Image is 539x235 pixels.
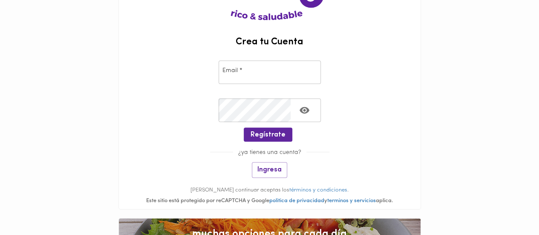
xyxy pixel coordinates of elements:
p: [PERSON_NAME] continuar aceptas los . [119,186,421,194]
button: Ingresa [252,162,287,178]
button: Toggle password visibility [294,100,315,121]
a: politica de privacidad [269,198,324,203]
span: Regístrate [251,131,285,139]
h2: Crea tu Cuenta [119,37,421,47]
a: terminos y servicios [327,198,376,203]
span: ¿ya tienes una cuenta? [233,149,306,156]
div: Este sitio está protegido por reCAPTCHA y Google y aplica. [119,197,421,205]
button: Regístrate [244,128,292,142]
input: pepitoperez@gmail.com [219,61,321,84]
a: términos y condiciones [289,187,347,193]
span: Ingresa [257,166,282,174]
